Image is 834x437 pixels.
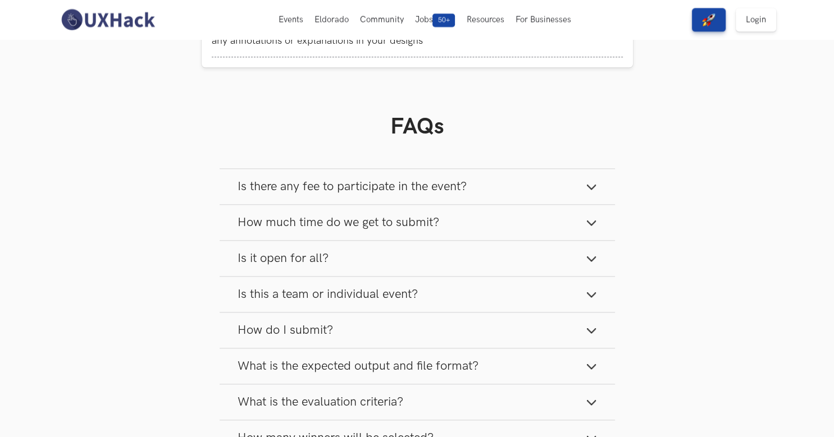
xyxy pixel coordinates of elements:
[220,205,615,240] button: How much time do we get to submit?
[702,13,715,26] img: rocket
[220,348,615,384] button: What is the expected output and file format?
[220,312,615,348] button: How do I submit?
[220,113,615,140] h1: FAQs
[220,241,615,276] button: Is it open for all?
[238,215,439,230] span: How much time do we get to submit?
[736,8,776,31] a: Login
[220,384,615,420] button: What is the evaluation criteria?
[432,13,455,27] span: 50+
[238,179,467,194] span: Is there any fee to participate in the event?
[238,394,403,410] span: What is the evaluation criteria?
[238,251,329,266] span: Is it open for all?
[238,358,478,374] span: What is the expected output and file format?
[58,8,158,31] img: UXHack-logo.png
[220,169,615,204] button: Is there any fee to participate in the event?
[238,323,333,338] span: How do I submit?
[220,277,615,312] button: Is this a team or individual event?
[238,287,418,302] span: Is this a team or individual event?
